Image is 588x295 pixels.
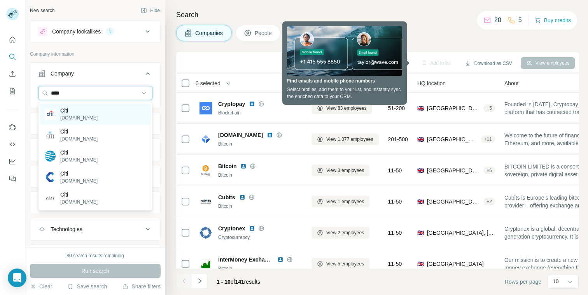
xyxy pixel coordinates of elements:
[326,105,367,112] span: View 83 employees
[199,258,212,270] img: Logo of InterMoney Exchange
[199,164,212,177] img: Logo of Bitcoin
[417,229,424,237] span: 🇬🇧
[535,15,571,26] button: Buy credits
[66,252,124,259] div: 80 search results remaining
[326,229,364,236] span: View 2 employees
[218,172,302,179] div: Bitcoin
[67,283,107,290] button: Save search
[30,114,160,133] button: Industry
[483,105,495,112] div: + 5
[60,107,98,114] p: Citi
[176,9,579,20] h4: Search
[8,269,26,287] div: Open Intercom Messenger
[504,79,519,87] span: About
[427,229,495,237] span: [GEOGRAPHIC_DATA], [GEOGRAPHIC_DATA], [GEOGRAPHIC_DATA]
[51,225,82,233] div: Technologies
[240,163,247,169] img: LinkedIn logo
[311,133,379,145] button: View 1,077 employees
[388,260,402,268] span: 11-50
[388,104,405,112] span: 51-200
[326,136,373,143] span: View 1,077 employees
[60,149,98,156] p: Citi
[45,109,56,119] img: Citi
[311,79,338,87] span: Employees
[311,258,369,270] button: View 5 employees
[199,195,212,208] img: Logo of Cubits
[6,33,19,47] button: Quick start
[427,135,478,143] span: [GEOGRAPHIC_DATA], [GEOGRAPHIC_DATA][PERSON_NAME], [GEOGRAPHIC_DATA]
[30,7,54,14] div: New search
[218,256,273,263] span: InterMoney Exchange
[30,64,160,86] button: Company
[135,5,165,16] button: Hide
[427,260,484,268] span: [GEOGRAPHIC_DATA]
[277,256,283,263] img: LinkedIn logo
[30,140,160,159] button: HQ location1
[30,193,160,212] button: Employees (size)
[231,279,235,285] span: of
[217,279,231,285] span: 1 - 10
[267,132,273,138] img: LinkedIn logo
[60,128,98,135] p: Citi
[60,135,98,142] p: [DOMAIN_NAME]
[388,79,399,87] span: Size
[459,58,517,69] button: Download as CSV
[311,196,369,207] button: View 1 employees
[30,283,52,290] button: Clear
[483,167,495,174] div: + 6
[427,198,480,205] span: [GEOGRAPHIC_DATA], [GEOGRAPHIC_DATA]
[553,277,559,285] p: 10
[196,79,220,87] span: 0 selected
[30,246,160,265] button: Keywords4
[6,120,19,134] button: Use Surfe on LinkedIn
[199,102,212,114] img: Logo of Cryptopay
[417,135,424,143] span: 🇬🇧
[417,260,424,268] span: 🇬🇧
[60,191,98,198] p: Citi
[417,167,424,174] span: 🇬🇧
[60,177,98,184] p: [DOMAIN_NAME]
[218,100,245,108] span: Cryptopay
[218,162,236,170] span: Bitcoin
[45,130,56,140] img: Citi
[122,283,161,290] button: Share filters
[45,172,56,183] img: Citi
[417,104,424,112] span: 🇬🇧
[326,167,364,174] span: View 3 employees
[105,28,114,35] div: 1
[388,135,408,143] span: 201-500
[60,198,98,205] p: [DOMAIN_NAME]
[45,193,56,204] img: Citi
[51,70,74,77] div: Company
[483,198,495,205] div: + 2
[30,51,161,58] p: Company information
[218,265,302,272] div: Bitcoin
[60,156,98,163] p: [DOMAIN_NAME]
[217,279,260,285] span: results
[6,67,19,81] button: Enrich CSV
[218,109,302,116] div: Blockchain
[326,260,364,267] span: View 5 employees
[30,22,160,41] button: Company lookalikes1
[52,28,101,35] div: Company lookalikes
[255,29,273,37] span: People
[388,167,402,174] span: 11-50
[195,29,224,37] span: Companies
[192,273,207,289] button: Navigate to next page
[518,16,522,25] p: 5
[427,104,480,112] span: [GEOGRAPHIC_DATA]
[427,167,480,174] span: [GEOGRAPHIC_DATA]
[6,84,19,98] button: My lists
[30,167,160,186] button: Annual revenue ($)
[6,50,19,64] button: Search
[494,16,501,25] p: 20
[311,102,372,114] button: View 83 employees
[45,151,56,162] img: Citi
[218,203,302,210] div: Bitcoin
[505,278,541,286] span: Rows per page
[326,198,364,205] span: View 1 employees
[199,133,212,146] img: Logo of blockchain.com
[6,137,19,151] button: Use Surfe API
[218,225,245,232] span: Cryptonex
[388,198,402,205] span: 11-50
